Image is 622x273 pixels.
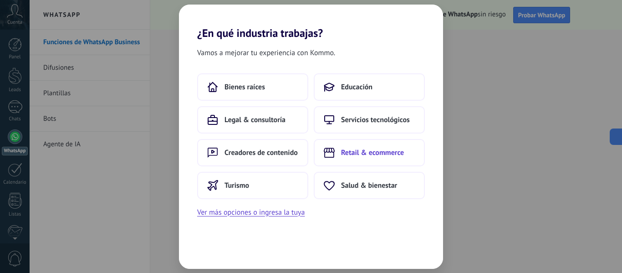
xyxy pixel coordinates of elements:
[197,47,335,59] span: Vamos a mejorar tu experiencia con Kommo.
[197,206,305,218] button: Ver más opciones o ingresa la tuya
[224,82,265,92] span: Bienes raíces
[224,148,298,157] span: Creadores de contenido
[197,106,308,134] button: Legal & consultoría
[341,82,372,92] span: Educación
[224,181,249,190] span: Turismo
[224,115,286,124] span: Legal & consultoría
[341,115,410,124] span: Servicios tecnológicos
[341,181,397,190] span: Salud & bienestar
[197,139,308,166] button: Creadores de contenido
[341,148,404,157] span: Retail & ecommerce
[314,139,425,166] button: Retail & ecommerce
[197,172,308,199] button: Turismo
[314,73,425,101] button: Educación
[314,106,425,134] button: Servicios tecnológicos
[179,5,443,40] h2: ¿En qué industria trabajas?
[197,73,308,101] button: Bienes raíces
[314,172,425,199] button: Salud & bienestar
